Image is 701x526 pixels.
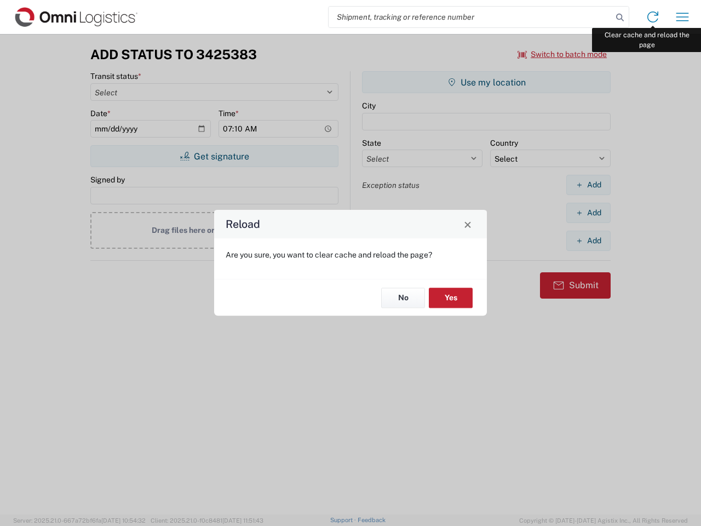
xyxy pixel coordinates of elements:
input: Shipment, tracking or reference number [329,7,612,27]
button: No [381,288,425,308]
button: Close [460,216,475,232]
button: Yes [429,288,473,308]
h4: Reload [226,216,260,232]
p: Are you sure, you want to clear cache and reload the page? [226,250,475,260]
